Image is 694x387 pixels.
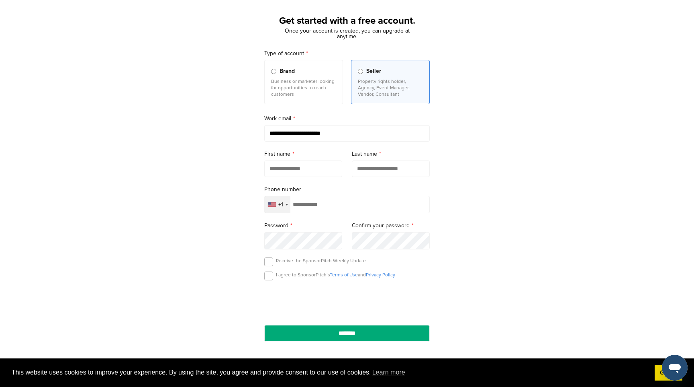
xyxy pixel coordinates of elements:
[271,69,276,74] input: Brand Business or marketer looking for opportunities to reach customers
[264,114,430,123] label: Work email
[371,366,406,379] a: learn more about cookies
[366,272,395,278] a: Privacy Policy
[12,366,648,379] span: This website uses cookies to improve your experience. By using the site, you agree and provide co...
[276,257,366,264] p: Receive the SponsorPitch Weekly Update
[264,150,342,159] label: First name
[655,365,682,381] a: dismiss cookie message
[352,150,430,159] label: Last name
[662,355,688,381] iframe: Button to launch messaging window
[285,27,410,40] span: Once your account is created, you can upgrade at anytime.
[358,69,363,74] input: Seller Property rights holder, Agency, Event Manager, Vendor, Consultant
[265,196,290,213] div: Selected country
[264,185,430,194] label: Phone number
[366,67,381,76] span: Seller
[271,78,336,97] p: Business or marketer looking for opportunities to reach customers
[358,78,423,97] p: Property rights holder, Agency, Event Manager, Vendor, Consultant
[276,272,395,278] p: I agree to SponsorPitch’s and
[352,221,430,230] label: Confirm your password
[301,290,393,313] iframe: reCAPTCHA
[278,202,283,208] div: +1
[264,49,430,58] label: Type of account
[280,67,295,76] span: Brand
[264,221,342,230] label: Password
[330,272,358,278] a: Terms of Use
[255,14,439,28] h1: Get started with a free account.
